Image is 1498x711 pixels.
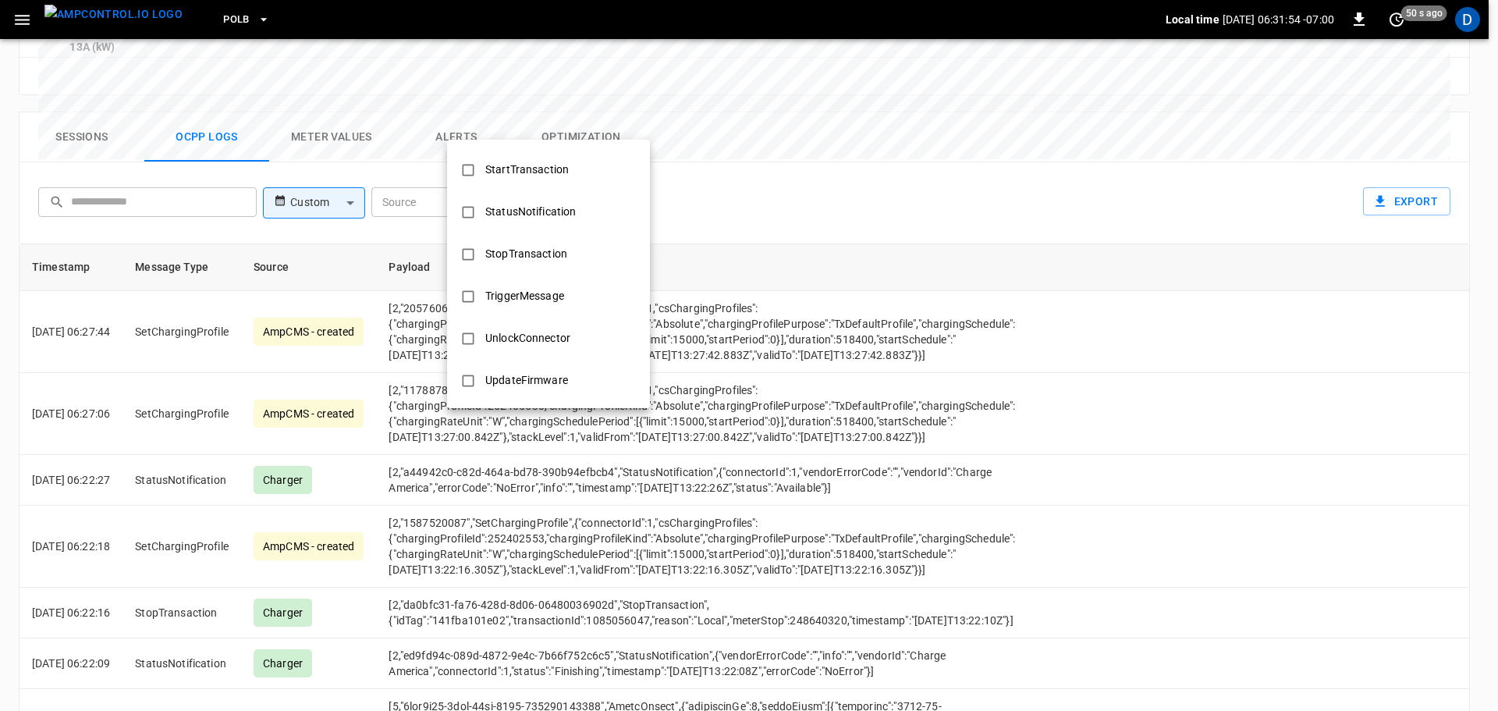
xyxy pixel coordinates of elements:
div: TriggerMessage [476,282,573,311]
div: UnlockConnector [476,324,580,353]
div: StartTransaction [476,155,578,184]
div: UpdateFirmware [476,366,577,395]
div: StopTransaction [476,240,577,268]
div: StatusNotification [476,197,585,226]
